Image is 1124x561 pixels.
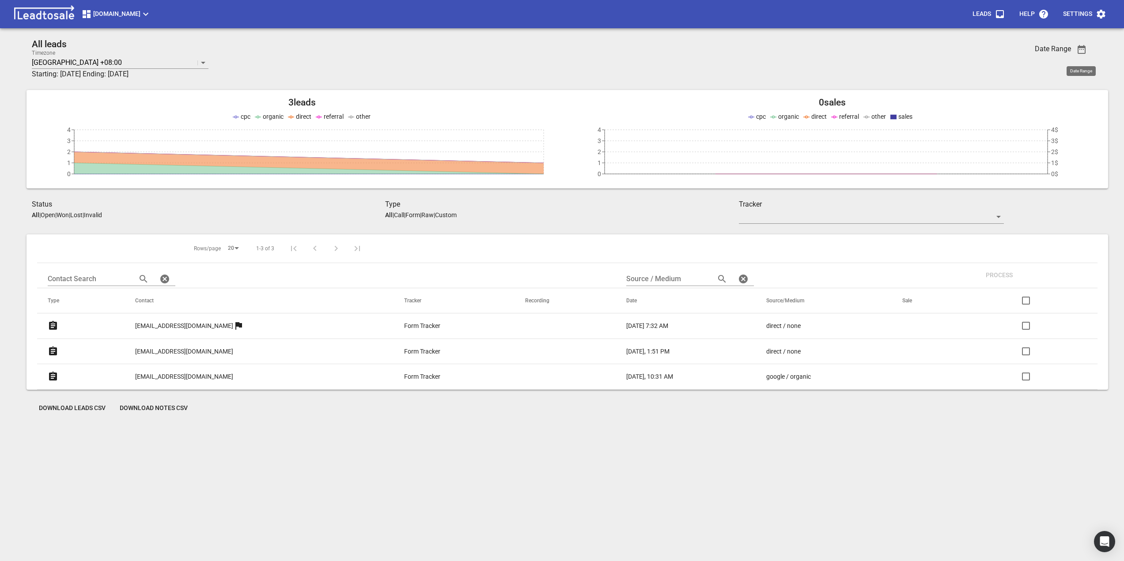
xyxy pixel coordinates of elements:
span: | [39,211,41,218]
p: Lost [70,211,83,218]
p: [EMAIL_ADDRESS][DOMAIN_NAME] [135,372,233,381]
p: Call [394,211,404,218]
span: Download Leads CSV [39,404,106,413]
aside: All [385,211,393,218]
h3: Type [385,199,738,210]
th: Source/Medium [756,288,892,313]
span: Download Notes CSV [120,404,188,413]
span: other [356,113,371,120]
a: direct / none [766,321,867,331]
p: [EMAIL_ADDRESS][DOMAIN_NAME] [135,321,233,331]
span: organic [778,113,799,120]
tspan: 4 [598,126,601,133]
tspan: 1$ [1051,159,1058,166]
h3: Starting: [DATE] Ending: [DATE] [32,69,916,79]
p: Form Tracker [404,321,440,331]
th: Contact [125,288,394,313]
p: [EMAIL_ADDRESS][DOMAIN_NAME] [135,347,233,356]
aside: All [32,211,39,218]
p: Help [1019,10,1035,19]
p: Custom [435,211,457,218]
tspan: 1 [598,159,601,166]
svg: Form [48,346,58,357]
p: [DATE], 1:51 PM [626,347,670,356]
a: [DATE] 7:32 AM [626,321,731,331]
span: | [55,211,57,218]
button: Download Leads CSV [32,400,113,416]
span: | [420,211,421,218]
tspan: 1 [67,159,71,166]
p: [DATE], 10:31 AM [626,372,673,381]
tspan: 4$ [1051,126,1058,133]
p: [DATE] 7:32 AM [626,321,668,331]
label: Timezone [32,50,55,56]
span: [DOMAIN_NAME] [81,9,151,19]
svg: Form [48,320,58,331]
p: direct / none [766,347,801,356]
h2: 0 sales [568,97,1098,108]
p: Form Tracker [404,347,440,356]
tspan: 0 [598,170,601,177]
a: [EMAIL_ADDRESS][DOMAIN_NAME] [135,315,233,337]
th: Recording [515,288,616,313]
a: google / organic [766,372,867,381]
img: logo [11,5,78,23]
span: direct [811,113,827,120]
button: [DOMAIN_NAME] [78,5,155,23]
p: Form [405,211,420,218]
span: cpc [756,113,766,120]
a: Form Tracker [404,372,490,381]
span: sales [898,113,912,120]
p: Open [41,211,55,218]
h3: Date Range [1035,45,1071,53]
span: referral [839,113,859,120]
th: Type [37,288,125,313]
p: Form Tracker [404,372,440,381]
a: Form Tracker [404,347,490,356]
p: Invalid [84,211,102,218]
tspan: 2$ [1051,148,1058,155]
a: [DATE], 1:51 PM [626,347,731,356]
a: [DATE], 10:31 AM [626,372,731,381]
h2: All leads [32,39,916,50]
button: Download Notes CSV [113,400,195,416]
p: Settings [1063,10,1092,19]
svg: More than one lead from this user [233,320,244,331]
th: Sale [892,288,968,313]
p: Won [57,211,69,218]
a: Form Tracker [404,321,490,331]
span: direct [296,113,311,120]
tspan: 4 [67,126,71,133]
p: direct / none [766,321,801,331]
tspan: 3 [598,137,601,144]
span: | [434,211,435,218]
p: Leads [973,10,991,19]
span: Rows/page [194,245,221,252]
p: [GEOGRAPHIC_DATA] +08:00 [32,57,122,68]
tspan: 3$ [1051,137,1058,144]
a: [EMAIL_ADDRESS][DOMAIN_NAME] [135,341,233,362]
h2: 3 leads [37,97,568,108]
p: google / organic [766,372,811,381]
p: Raw [421,211,434,218]
tspan: 2 [598,148,601,155]
div: Date Range [1067,66,1096,76]
span: referral [324,113,344,120]
th: Tracker [394,288,515,313]
tspan: 2 [67,148,71,155]
svg: Form [48,371,58,382]
h3: Tracker [739,199,1004,210]
span: | [69,211,70,218]
span: | [404,211,405,218]
h3: Status [32,199,385,210]
span: other [871,113,886,120]
tspan: 0 [67,170,71,177]
div: Open Intercom Messenger [1094,531,1115,552]
span: organic [263,113,284,120]
a: [EMAIL_ADDRESS][DOMAIN_NAME] [135,366,233,388]
span: | [83,211,84,218]
div: 20 [224,242,242,254]
tspan: 3 [67,137,71,144]
th: Date [616,288,756,313]
span: cpc [241,113,250,120]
